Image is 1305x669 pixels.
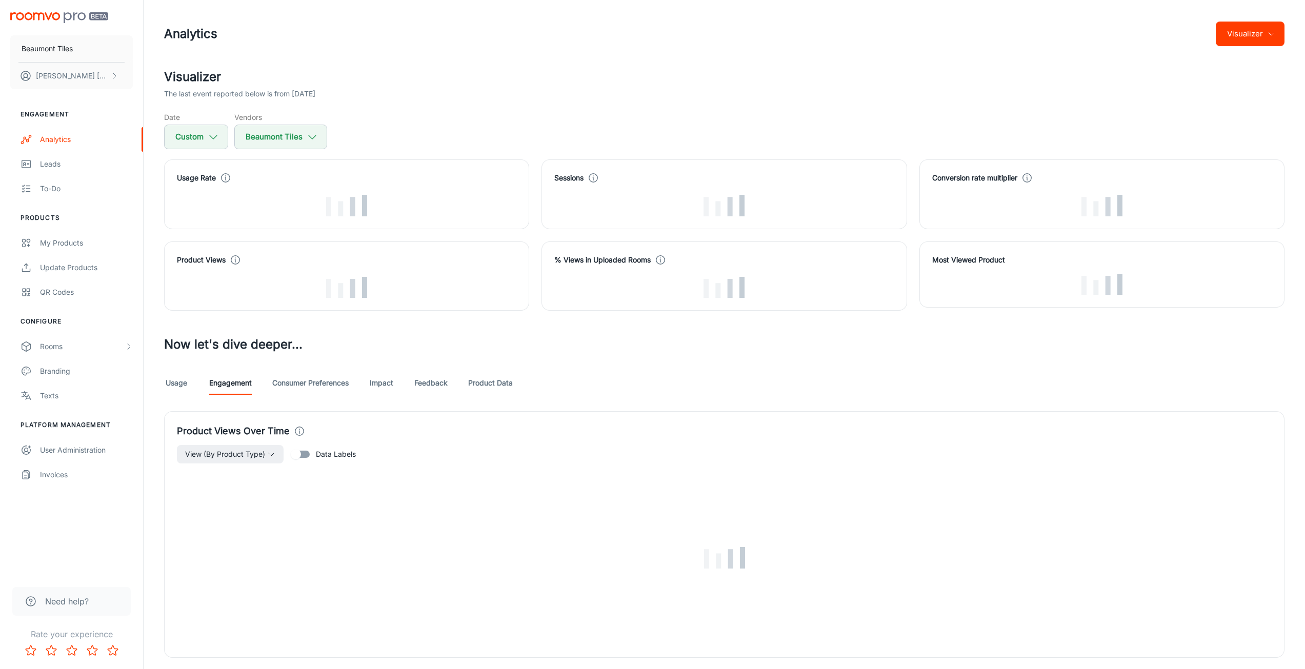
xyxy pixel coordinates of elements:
[177,172,216,184] h4: Usage Rate
[704,277,745,298] img: Loading
[40,444,133,456] div: User Administration
[234,125,327,149] button: Beaumont Tiles
[164,370,189,395] a: Usage
[177,445,284,463] button: View (By Product Type)
[1216,22,1284,46] button: Visualizer
[10,12,108,23] img: Roomvo PRO Beta
[62,640,82,661] button: Rate 3 star
[8,628,135,640] p: Rate your experience
[316,449,356,460] span: Data Labels
[40,134,133,145] div: Analytics
[22,43,73,54] p: Beaumont Tiles
[45,595,89,607] span: Need help?
[209,370,252,395] a: Engagement
[40,469,133,480] div: Invoices
[40,237,133,249] div: My Products
[40,183,133,194] div: To-do
[414,370,448,395] a: Feedback
[185,448,265,460] span: View (By Product Type)
[369,370,394,395] a: Impact
[36,70,108,82] p: [PERSON_NAME] [PERSON_NAME]
[932,254,1272,266] h4: Most Viewed Product
[177,254,226,266] h4: Product Views
[468,370,513,395] a: Product Data
[40,341,125,352] div: Rooms
[932,172,1017,184] h4: Conversion rate multiplier
[326,277,367,298] img: Loading
[21,640,41,661] button: Rate 1 star
[40,366,133,377] div: Branding
[234,112,327,123] h5: Vendors
[164,335,1284,354] h3: Now let's dive deeper...
[177,424,290,438] h4: Product Views Over Time
[40,262,133,273] div: Update Products
[554,254,651,266] h4: % Views in Uploaded Rooms
[40,158,133,170] div: Leads
[40,390,133,401] div: Texts
[10,35,133,62] button: Beaumont Tiles
[164,25,217,43] h1: Analytics
[1081,274,1122,295] img: Loading
[272,370,349,395] a: Consumer Preferences
[40,287,133,298] div: QR Codes
[554,172,584,184] h4: Sessions
[10,63,133,89] button: [PERSON_NAME] [PERSON_NAME]
[1081,195,1122,216] img: Loading
[164,112,228,123] h5: Date
[704,195,745,216] img: Loading
[326,195,367,216] img: Loading
[164,125,228,149] button: Custom
[164,88,315,99] p: The last event reported below is from [DATE]
[164,68,1284,86] h2: Visualizer
[103,640,123,661] button: Rate 5 star
[41,640,62,661] button: Rate 2 star
[82,640,103,661] button: Rate 4 star
[704,547,745,569] img: Loading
